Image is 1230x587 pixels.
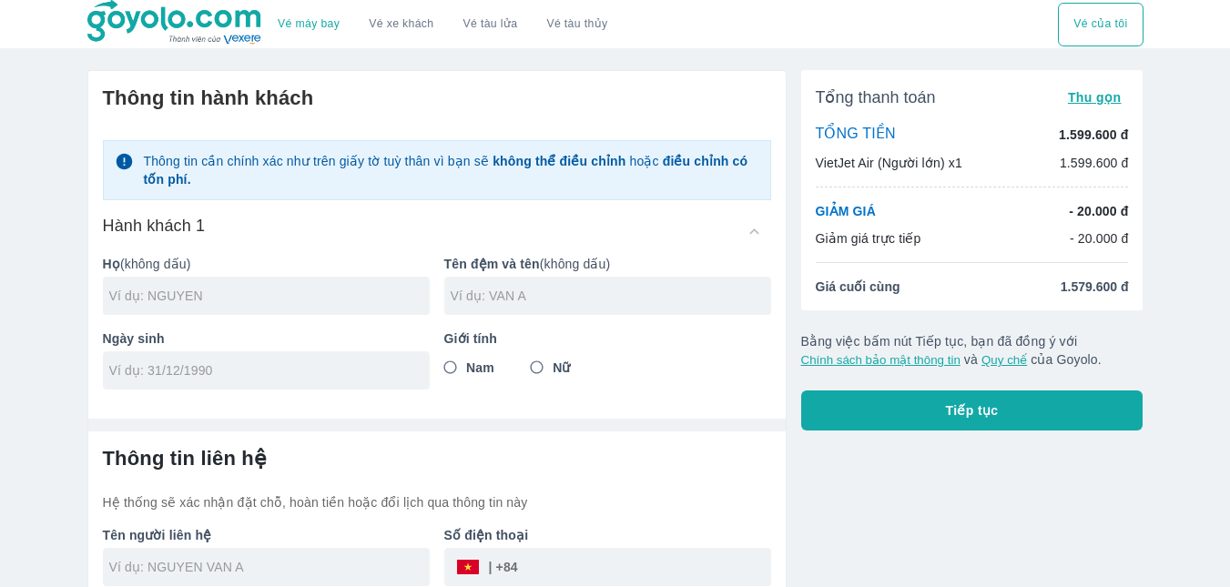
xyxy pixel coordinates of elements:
button: Quy chế [981,353,1027,367]
p: Thông tin cần chính xác như trên giấy tờ tuỳ thân vì bạn sẽ hoặc [143,152,758,188]
input: Ví dụ: NGUYEN VAN A [109,558,430,576]
input: Ví dụ: 31/12/1990 [109,361,412,380]
p: 1.599.600 đ [1060,154,1129,172]
h6: Thông tin liên hệ [103,446,771,471]
div: choose transportation mode [1058,3,1143,46]
h6: Thông tin hành khách [103,86,771,111]
button: Vé tàu thủy [532,3,622,46]
p: Bằng việc bấm nút Tiếp tục, bạn đã đồng ý với và của Goyolo. [801,332,1144,369]
b: Tên người liên hệ [103,528,212,542]
a: Vé xe khách [369,17,433,31]
strong: không thể điều chỉnh [493,154,625,168]
span: Nữ [553,359,570,377]
button: Vé của tôi [1058,3,1143,46]
b: Số điện thoại [444,528,529,542]
span: 1.579.600 đ [1061,278,1129,296]
p: Giảm giá trực tiếp [816,229,921,248]
button: Tiếp tục [801,390,1144,430]
button: Chính sách bảo mật thông tin [801,353,961,367]
p: - 20.000 đ [1069,202,1128,220]
input: Ví dụ: VAN A [451,287,771,305]
b: Họ [103,257,120,271]
span: Nam [466,359,494,377]
p: 1.599.600 đ [1059,126,1128,144]
a: Vé máy bay [278,17,340,31]
button: Thu gọn [1061,85,1129,110]
h6: Hành khách 1 [103,215,206,237]
p: TỔNG TIỀN [816,125,896,145]
p: (không dấu) [444,255,771,273]
p: Ngày sinh [103,329,430,348]
b: Tên đệm và tên [444,257,540,271]
p: - 20.000 đ [1070,229,1129,248]
p: VietJet Air (Người lớn) x1 [816,154,962,172]
span: Tổng thanh toán [816,86,936,108]
a: Vé tàu lửa [449,3,533,46]
p: GIẢM GIÁ [816,202,876,220]
p: Giới tính [444,329,771,348]
span: Tiếp tục [946,401,999,420]
p: (không dấu) [103,255,430,273]
span: Giá cuối cùng [816,278,900,296]
input: Ví dụ: NGUYEN [109,287,430,305]
span: Thu gọn [1068,90,1122,105]
p: Hệ thống sẽ xác nhận đặt chỗ, hoàn tiền hoặc đổi lịch qua thông tin này [103,493,771,511]
div: choose transportation mode [263,3,622,46]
